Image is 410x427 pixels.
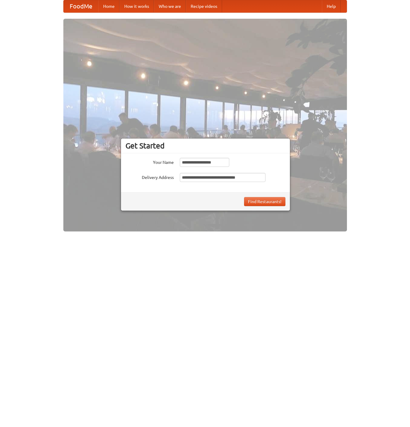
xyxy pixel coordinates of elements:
label: Delivery Address [126,173,174,180]
a: Home [98,0,119,12]
button: Find Restaurants! [244,197,285,206]
a: Who we are [154,0,186,12]
label: Your Name [126,158,174,165]
a: FoodMe [64,0,98,12]
a: How it works [119,0,154,12]
a: Recipe videos [186,0,222,12]
h3: Get Started [126,141,285,150]
a: Help [322,0,341,12]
